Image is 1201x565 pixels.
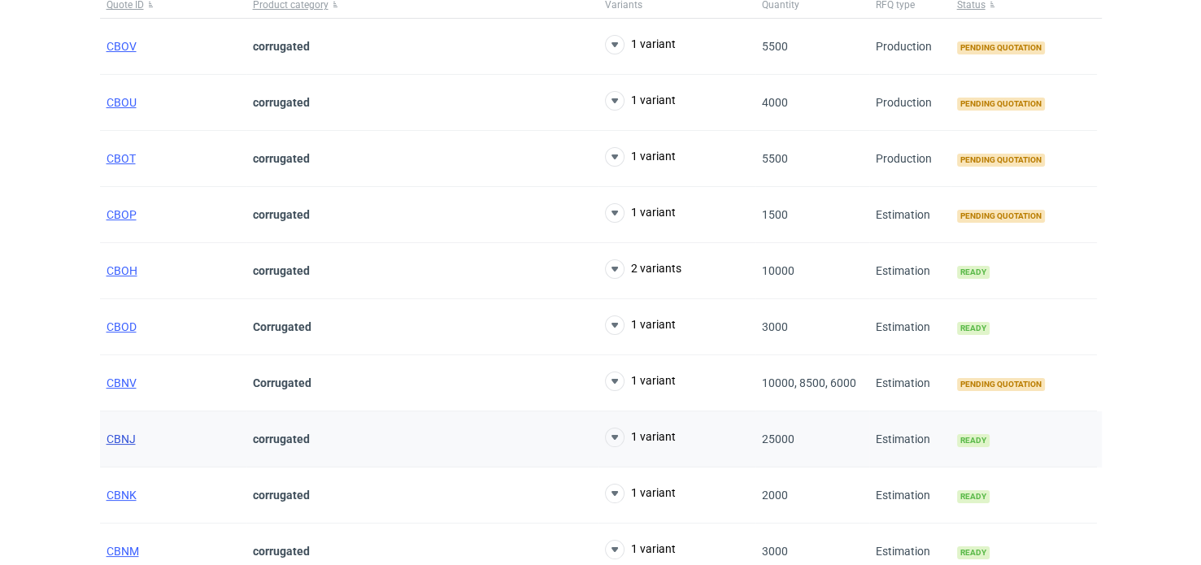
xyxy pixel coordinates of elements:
button: 1 variant [605,91,676,111]
div: Production [869,75,951,131]
a: CBOH [107,264,137,277]
a: CBNV [107,376,137,389]
strong: Corrugated [253,376,311,389]
a: CBOT [107,152,136,165]
button: 1 variant [605,203,676,223]
a: CBNJ [107,432,136,445]
button: 1 variant [605,147,676,167]
span: 25000 [762,432,794,445]
span: Pending quotation [957,378,1045,391]
span: 4000 [762,96,788,109]
span: 5500 [762,40,788,53]
span: 5500 [762,152,788,165]
button: 1 variant [605,540,676,559]
a: CBOU [107,96,137,109]
strong: corrugated [253,152,310,165]
strong: corrugated [253,96,310,109]
button: 1 variant [605,484,676,503]
span: Ready [957,322,990,335]
strong: corrugated [253,545,310,558]
span: Ready [957,546,990,559]
span: 3000 [762,545,788,558]
a: CBOP [107,208,137,221]
span: Pending quotation [957,210,1045,223]
strong: corrugated [253,264,310,277]
span: Ready [957,434,990,447]
span: 10000 [762,264,794,277]
button: 2 variants [605,259,681,279]
a: CBOV [107,40,137,53]
a: CBNM [107,545,139,558]
a: CBNK [107,489,137,502]
span: Pending quotation [957,98,1045,111]
span: Ready [957,266,990,279]
span: 1500 [762,208,788,221]
strong: corrugated [253,432,310,445]
span: 2000 [762,489,788,502]
div: Estimation [869,467,951,524]
span: Pending quotation [957,154,1045,167]
div: Estimation [869,355,951,411]
strong: Corrugated [253,320,311,333]
button: 1 variant [605,315,676,335]
span: 10000, 8500, 6000 [762,376,856,389]
button: 1 variant [605,372,676,391]
button: 1 variant [605,35,676,54]
button: 1 variant [605,428,676,447]
strong: corrugated [253,489,310,502]
div: Estimation [869,411,951,467]
a: CBOD [107,320,137,333]
strong: corrugated [253,208,310,221]
div: Estimation [869,243,951,299]
strong: corrugated [253,40,310,53]
span: Ready [957,490,990,503]
span: Pending quotation [957,41,1045,54]
div: Estimation [869,299,951,355]
div: Production [869,19,951,75]
span: 3000 [762,320,788,333]
div: Production [869,131,951,187]
div: Estimation [869,187,951,243]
